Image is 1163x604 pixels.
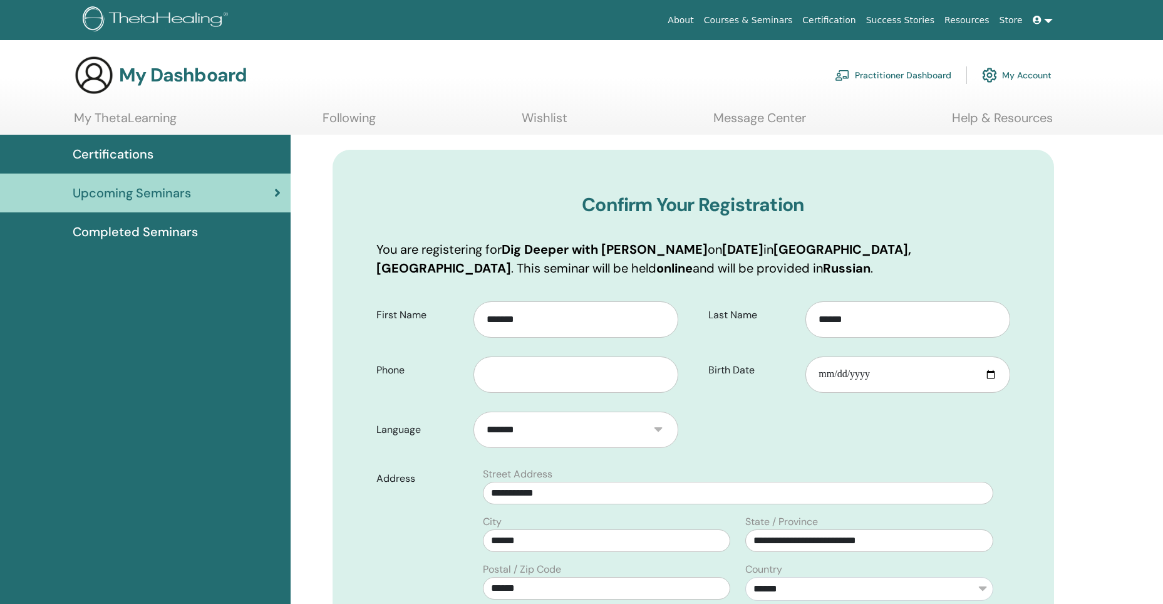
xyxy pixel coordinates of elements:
[713,110,806,135] a: Message Center
[73,184,191,202] span: Upcoming Seminars
[797,9,861,32] a: Certification
[73,222,198,241] span: Completed Seminars
[699,358,806,382] label: Birth Date
[952,110,1053,135] a: Help & Resources
[722,241,763,258] b: [DATE]
[656,260,693,276] b: online
[699,9,798,32] a: Courses & Seminars
[835,70,850,81] img: chalkboard-teacher.svg
[861,9,939,32] a: Success Stories
[483,514,502,529] label: City
[939,9,995,32] a: Resources
[367,358,474,382] label: Phone
[323,110,376,135] a: Following
[982,61,1052,89] a: My Account
[483,467,552,482] label: Street Address
[502,241,708,258] b: Dig Deeper with [PERSON_NAME]
[745,562,782,577] label: Country
[119,64,247,86] h3: My Dashboard
[367,467,476,491] label: Address
[73,145,153,164] span: Certifications
[823,260,871,276] b: Russian
[522,110,567,135] a: Wishlist
[74,110,177,135] a: My ThetaLearning
[367,418,474,442] label: Language
[376,194,1010,216] h3: Confirm Your Registration
[982,65,997,86] img: cog.svg
[663,9,698,32] a: About
[699,303,806,327] label: Last Name
[83,6,232,34] img: logo.png
[74,55,114,95] img: generic-user-icon.jpg
[995,9,1028,32] a: Store
[483,562,561,577] label: Postal / Zip Code
[745,514,818,529] label: State / Province
[367,303,474,327] label: First Name
[376,240,1010,278] p: You are registering for on in . This seminar will be held and will be provided in .
[835,61,951,89] a: Practitioner Dashboard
